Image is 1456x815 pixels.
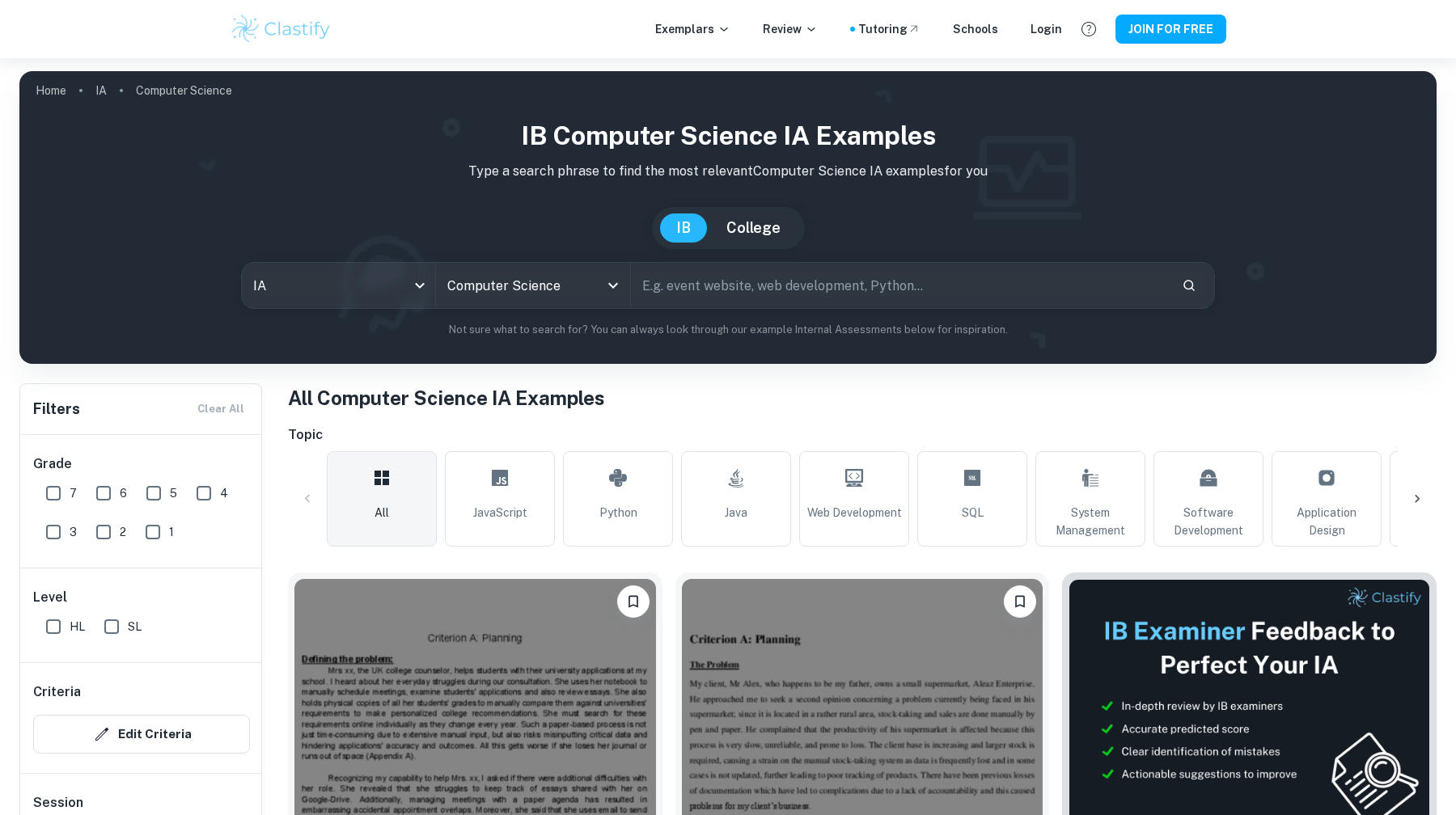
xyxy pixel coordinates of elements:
h1: All Computer Science IA Examples [288,383,1437,412]
p: Not sure what to search for? You can always look through our example Internal Assessments below f... [32,322,1424,338]
h6: Filters [33,398,80,420]
span: 3 [70,523,77,541]
span: 6 [120,484,127,502]
p: Review [763,20,818,38]
span: 5 [170,484,177,502]
img: profile cover [19,71,1437,364]
h6: Topic [288,425,1437,445]
img: Clastify logo [230,13,332,45]
button: Open [602,274,624,297]
button: Help and Feedback [1075,15,1103,43]
span: JavaScript [473,504,527,522]
h1: IB Computer Science IA examples [32,116,1424,155]
a: Schools [953,20,998,38]
p: Exemplars [655,20,730,38]
input: E.g. event website, web development, Python... [631,263,1169,308]
div: IA [242,263,435,308]
button: JOIN FOR FREE [1115,15,1226,44]
button: IB [660,213,707,243]
span: 1 [169,523,174,541]
button: Please log in to bookmark exemplars [1004,585,1036,618]
p: Type a search phrase to find the most relevant Computer Science IA examples for you [32,162,1424,181]
span: Software Development [1161,504,1256,539]
span: HL [70,618,85,636]
span: Application Design [1279,504,1374,539]
a: Login [1031,20,1062,38]
span: SL [128,618,142,636]
span: 7 [70,484,77,502]
button: Edit Criteria [33,715,250,754]
span: 4 [220,484,228,502]
button: Search [1175,272,1203,299]
span: Java [725,504,747,522]
a: IA [95,79,107,102]
button: Please log in to bookmark exemplars [617,585,650,618]
a: Tutoring [858,20,921,38]
h6: Grade [33,454,250,474]
span: Python [599,504,637,522]
a: Home [36,79,66,102]
span: 2 [120,523,126,541]
span: All [375,504,389,522]
h6: Level [33,588,250,607]
button: College [710,213,797,243]
span: SQL [962,504,984,522]
p: Computer Science [136,82,232,99]
h6: Criteria [33,682,81,702]
span: Web Development [807,504,902,522]
span: System Management [1043,504,1138,539]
